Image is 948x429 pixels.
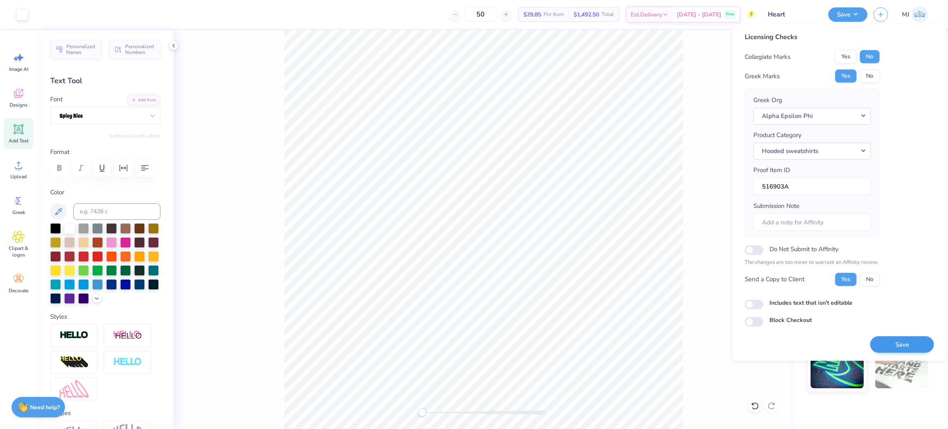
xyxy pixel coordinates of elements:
label: Proof Item ID [753,166,790,175]
label: Submission Note [753,201,799,211]
label: Includes text that isn't editable [769,298,853,307]
div: Collegiate Marks [745,52,790,61]
label: Greek Org [753,96,782,105]
label: Product Category [753,131,802,140]
button: Save [828,7,867,22]
p: The changes are too minor to warrant an Affinity review. [745,259,880,267]
strong: Need help? [30,403,60,411]
button: Yes [835,70,857,83]
img: Glow in the Dark Ink [811,347,864,388]
label: Block Checkout [769,315,812,324]
button: Add Font [127,95,160,105]
span: Total [602,10,614,19]
label: Color [50,188,160,197]
button: No [860,70,880,83]
span: Image AI [9,66,28,72]
img: Mark Joshua Mullasgo [911,6,928,23]
img: Shadow [113,330,142,340]
img: 3D Illusion [60,356,88,369]
span: Per Item [544,10,564,19]
span: Clipart & logos [5,245,32,258]
button: Alpha Epsilon Phi [753,107,871,124]
button: Yes [835,50,857,63]
span: Add Text [9,138,28,144]
div: Accessibility label [418,408,426,417]
div: Licensing Checks [745,32,880,42]
button: Switch to Greek Letters [109,133,160,139]
span: $29.85 [523,10,541,19]
div: Text Tool [50,75,160,86]
span: Personalized Numbers [125,44,156,55]
label: Styles [50,312,67,322]
span: Greek [12,209,25,216]
input: – – [465,7,497,22]
span: MJ [902,10,909,19]
span: Free [726,12,734,17]
span: Personalized Names [66,44,97,55]
img: Free Distort [60,380,88,398]
span: Upload [10,173,27,180]
input: e.g. 7428 c [73,203,160,220]
button: Yes [835,273,857,286]
div: Send a Copy to Client [745,275,804,284]
span: [DATE] - [DATE] [677,10,721,19]
span: $1,492.50 [574,10,599,19]
span: Designs [9,102,28,108]
span: Decorate [9,287,28,294]
button: No [860,273,880,286]
span: Est. Delivery [631,10,662,19]
img: Negative Space [113,357,142,367]
div: Greek Marks [745,71,780,81]
img: Stroke [60,331,88,340]
button: Hooded sweatshirts [753,142,871,159]
input: Add a note for Affinity [753,213,871,231]
a: MJ [898,6,932,23]
button: No [860,50,880,63]
label: Font [50,95,63,104]
button: Save [870,336,934,353]
label: Do Not Submit to Affinity [769,244,839,254]
img: Water based Ink [875,347,928,388]
label: Format [50,147,160,157]
button: Personalized Numbers [109,40,160,59]
button: Personalized Names [50,40,102,59]
input: Untitled Design [762,6,822,23]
